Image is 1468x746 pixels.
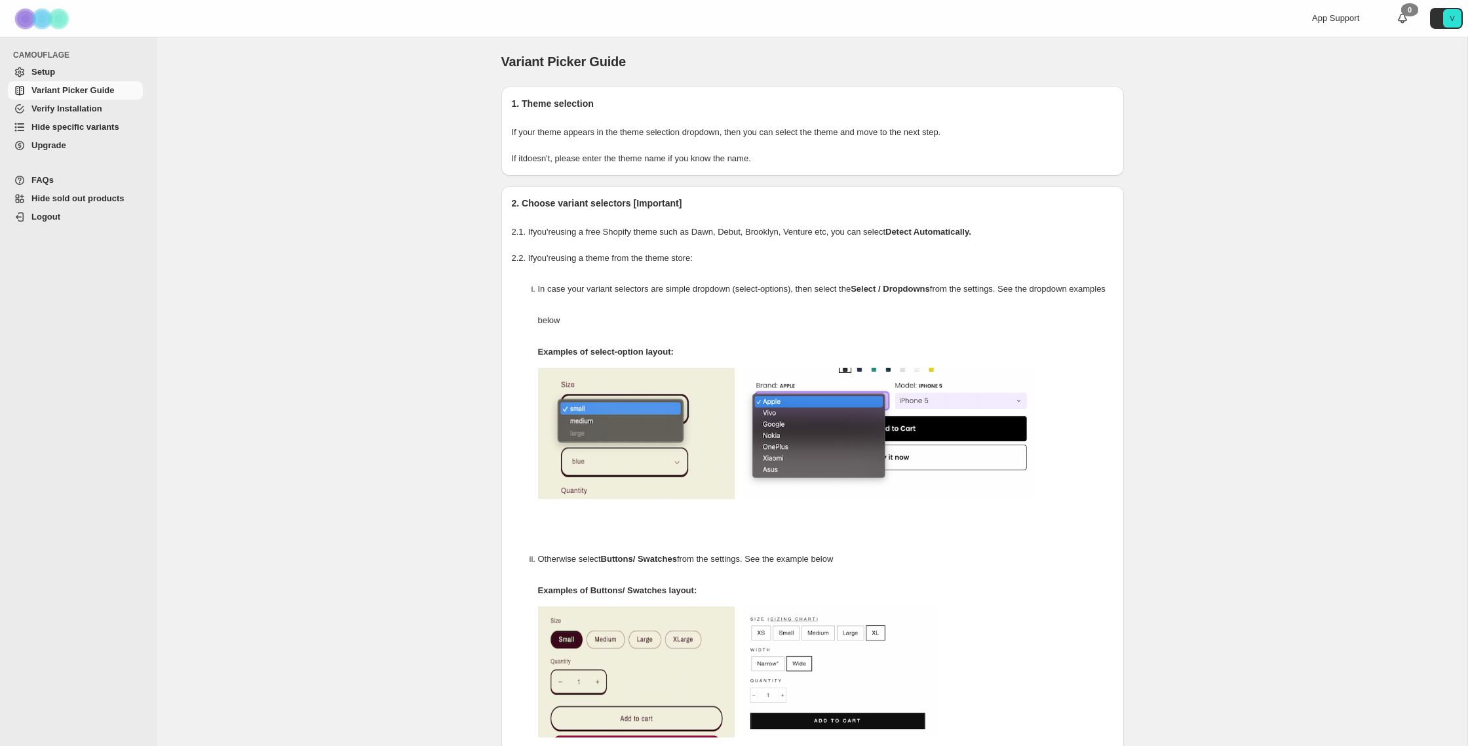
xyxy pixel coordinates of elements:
p: In case your variant selectors are simple dropdown (select-options), then select the from the set... [538,273,1113,336]
span: Verify Installation [31,104,102,113]
p: If it doesn't , please enter the theme name if you know the name. [512,152,1113,165]
span: Upgrade [31,140,66,150]
p: 2.1. If you're using a free Shopify theme such as Dawn, Debut, Brooklyn, Venture etc, you can select [512,226,1113,239]
strong: Detect Automatically. [885,227,971,237]
strong: Examples of Buttons/ Swatches layout: [538,585,697,595]
img: camouflage-swatch-2 [741,606,938,737]
strong: Examples of select-option layout: [538,347,674,357]
p: 2.2. If you're using a theme from the theme store: [512,252,1113,265]
p: Otherwise select from the settings. See the example below [538,543,1113,575]
span: CAMOUFLAGE [13,50,148,60]
a: Verify Installation [8,100,143,118]
img: camouflage-select-options [538,368,735,499]
div: 0 [1401,3,1418,16]
a: Hide specific variants [8,118,143,136]
h2: 2. Choose variant selectors [Important] [512,197,1113,210]
p: If your theme appears in the theme selection dropdown, then you can select the theme and move to ... [512,126,1113,139]
a: Hide sold out products [8,189,143,208]
span: Hide sold out products [31,193,125,203]
span: Setup [31,67,55,77]
span: Variant Picker Guide [501,54,627,69]
button: Avatar with initials V [1430,8,1463,29]
span: Hide specific variants [31,122,119,132]
span: Avatar with initials V [1443,9,1461,28]
a: 0 [1396,12,1409,25]
strong: Select / Dropdowns [851,284,930,294]
a: Variant Picker Guide [8,81,143,100]
text: V [1450,14,1455,22]
a: Upgrade [8,136,143,155]
img: camouflage-swatch-1 [538,606,735,737]
a: Setup [8,63,143,81]
span: Logout [31,212,60,222]
span: App Support [1312,13,1359,23]
a: FAQs [8,171,143,189]
strong: Buttons/ Swatches [601,554,677,564]
h2: 1. Theme selection [512,97,1113,110]
span: Variant Picker Guide [31,85,114,95]
span: FAQs [31,175,54,185]
a: Logout [8,208,143,226]
img: camouflage-select-options-2 [741,368,1036,499]
img: Camouflage [10,1,76,37]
